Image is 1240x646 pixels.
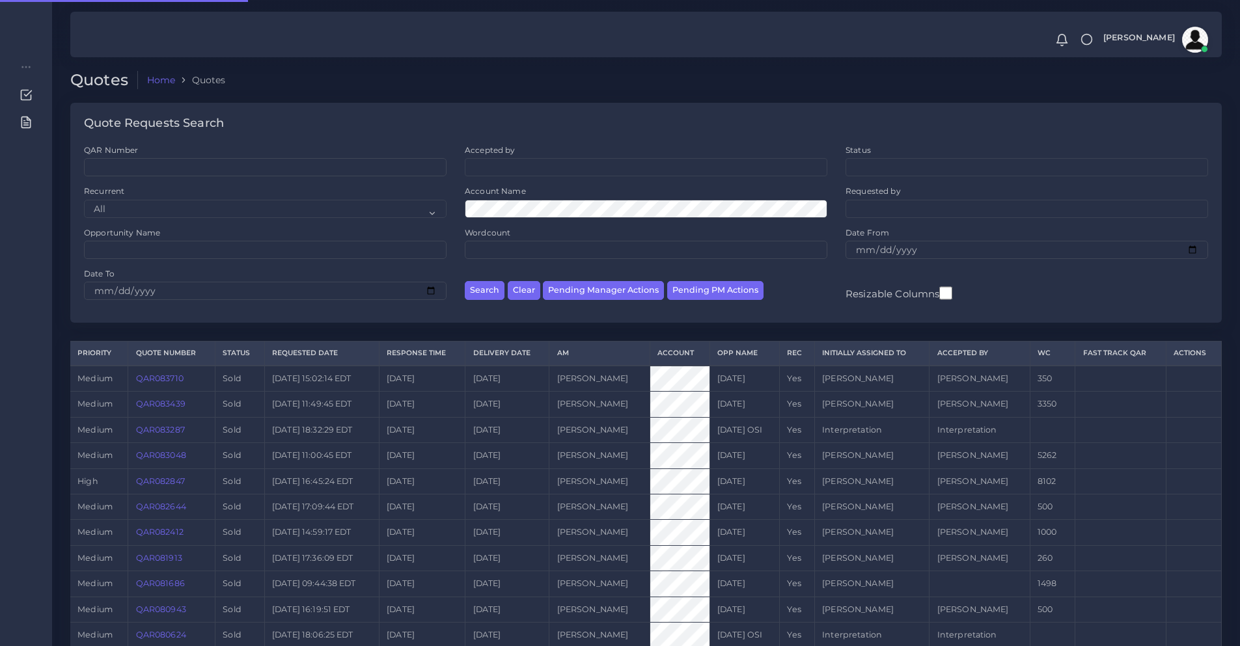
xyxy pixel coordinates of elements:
td: [DATE] 18:32:29 EDT [264,417,379,442]
td: Sold [215,366,265,392]
td: [DATE] 16:45:24 EDT [264,468,379,494]
td: Yes [780,520,815,545]
td: Sold [215,468,265,494]
label: Status [846,144,871,155]
td: [DATE] OSI [710,417,779,442]
td: [PERSON_NAME] [930,597,1030,622]
a: QAR083439 [136,399,186,409]
td: [DATE] [710,571,779,597]
span: medium [77,527,113,537]
td: [DATE] [710,392,779,417]
label: Date From [846,227,889,238]
td: Interpretation [930,417,1030,442]
td: [DATE] [379,520,465,545]
label: Requested by [846,185,901,196]
a: QAR083710 [136,373,184,383]
td: [PERSON_NAME] [814,597,930,622]
td: 1000 [1030,520,1075,545]
td: [DATE] [379,545,465,571]
a: QAR080943 [136,604,186,614]
td: [PERSON_NAME] [930,468,1030,494]
span: medium [77,502,113,511]
td: [PERSON_NAME] [814,545,930,571]
a: QAR081913 [136,553,182,563]
td: [PERSON_NAME] [814,443,930,468]
td: 5262 [1030,443,1075,468]
button: Pending PM Actions [667,281,764,300]
td: Interpretation [814,417,930,442]
td: Yes [780,392,815,417]
label: Opportunity Name [84,227,160,238]
th: Actions [1166,342,1221,366]
td: [PERSON_NAME] [549,571,650,597]
td: [PERSON_NAME] [549,443,650,468]
label: Recurrent [84,185,124,196]
td: [DATE] [710,545,779,571]
td: Yes [780,443,815,468]
span: medium [77,553,113,563]
td: [PERSON_NAME] [549,392,650,417]
td: [DATE] [710,366,779,392]
td: [DATE] 17:09:44 EDT [264,494,379,519]
td: [PERSON_NAME] [930,392,1030,417]
td: [PERSON_NAME] [814,366,930,392]
a: QAR081686 [136,578,185,588]
button: Pending Manager Actions [543,281,664,300]
td: [PERSON_NAME] [549,545,650,571]
td: Yes [780,494,815,519]
td: [DATE] [379,494,465,519]
th: Quote Number [128,342,215,366]
th: Accepted by [930,342,1030,366]
td: [PERSON_NAME] [814,571,930,597]
td: Yes [780,417,815,442]
td: Yes [780,545,815,571]
td: Sold [215,392,265,417]
td: [DATE] [379,571,465,597]
td: [DATE] [710,468,779,494]
td: [PERSON_NAME] [930,443,1030,468]
span: high [77,476,98,486]
a: QAR080624 [136,630,186,639]
span: medium [77,399,113,409]
span: medium [77,425,113,435]
a: [PERSON_NAME]avatar [1097,27,1213,53]
td: 3350 [1030,392,1075,417]
td: [DATE] [379,366,465,392]
td: [PERSON_NAME] [814,392,930,417]
th: Fast Track QAR [1075,342,1166,366]
h2: Quotes [70,71,138,90]
span: medium [77,373,113,383]
span: medium [77,578,113,588]
td: [DATE] 16:19:51 EDT [264,597,379,622]
label: QAR Number [84,144,138,155]
td: [DATE] 09:44:38 EDT [264,571,379,597]
label: Date To [84,268,115,279]
a: QAR082412 [136,527,184,537]
td: [PERSON_NAME] [814,520,930,545]
td: [DATE] [465,571,549,597]
td: Yes [780,571,815,597]
td: Sold [215,417,265,442]
td: Sold [215,494,265,519]
td: 500 [1030,494,1075,519]
button: Clear [508,281,540,300]
input: Resizable Columns [939,285,952,301]
th: Opp Name [710,342,779,366]
h4: Quote Requests Search [84,116,224,131]
td: [DATE] 11:49:45 EDT [264,392,379,417]
button: Search [465,281,504,300]
a: QAR083287 [136,425,185,435]
a: QAR083048 [136,450,186,460]
span: medium [77,630,113,639]
td: [DATE] [465,417,549,442]
td: [PERSON_NAME] [549,366,650,392]
td: Yes [780,366,815,392]
td: [DATE] [465,545,549,571]
td: [DATE] [710,494,779,519]
label: Resizable Columns [846,285,952,301]
td: 1498 [1030,571,1075,597]
th: REC [780,342,815,366]
td: [PERSON_NAME] [814,494,930,519]
td: [DATE] 17:36:09 EDT [264,545,379,571]
td: [DATE] [465,468,549,494]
